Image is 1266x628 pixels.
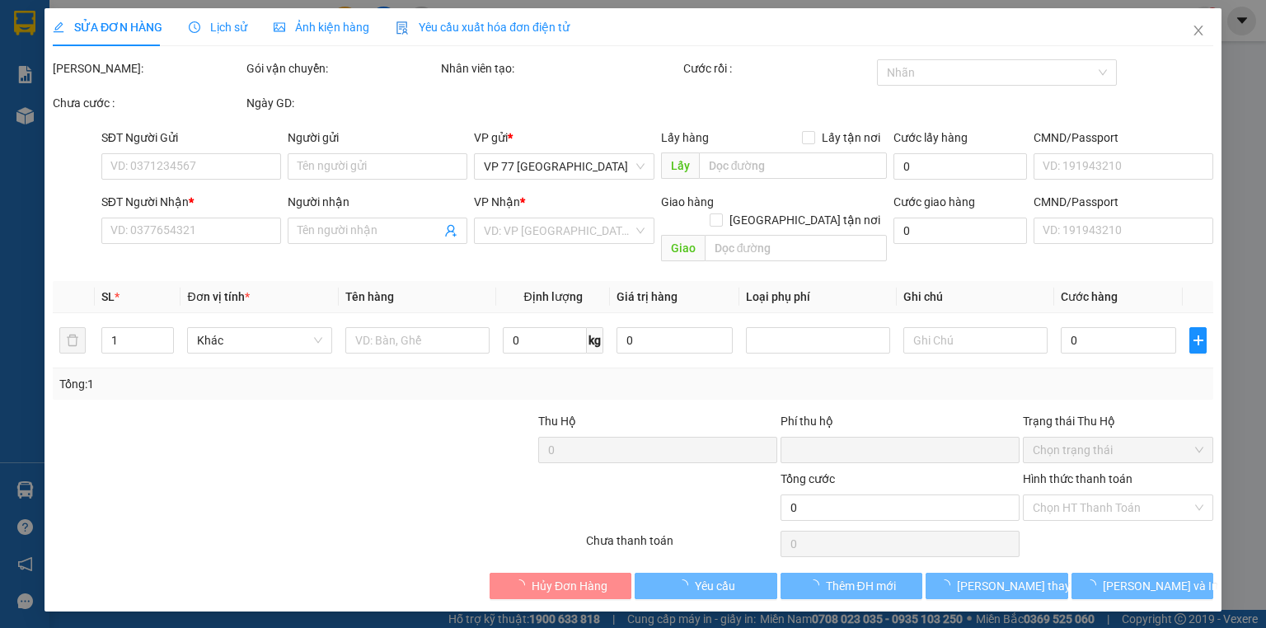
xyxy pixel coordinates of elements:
[474,195,520,209] span: VP Nhận
[53,21,64,33] span: edit
[396,21,409,35] img: icon
[59,327,86,354] button: delete
[53,21,162,34] span: SỬA ĐƠN HÀNG
[1190,334,1206,347] span: plus
[101,290,115,303] span: SL
[396,21,570,34] span: Yêu cầu xuất hóa đơn điện tử
[274,21,369,34] span: Ảnh kiện hàng
[59,375,490,393] div: Tổng: 1
[893,131,968,144] label: Cước lấy hàng
[815,129,887,147] span: Lấy tận nơi
[698,152,887,179] input: Dọc đường
[704,235,887,261] input: Dọc đường
[474,129,654,147] div: VP gửi
[903,327,1048,354] input: Ghi Chú
[1034,193,1213,211] div: CMND/Passport
[939,579,957,591] span: loading
[926,573,1068,599] button: [PERSON_NAME] thay đổi
[532,577,607,595] span: Hủy Đơn Hàng
[660,152,698,179] span: Lấy
[101,193,281,211] div: SĐT Người Nhận
[444,224,457,237] span: user-add
[187,290,249,303] span: Đơn vị tính
[825,577,895,595] span: Thêm ĐH mới
[189,21,200,33] span: clock-circle
[523,290,582,303] span: Định lượng
[807,579,825,591] span: loading
[893,218,1027,244] input: Cước giao hàng
[1023,412,1213,430] div: Trạng thái Thu Hộ
[484,154,644,179] span: VP 77 Thái Nguyên
[441,59,680,77] div: Nhân viên tạo:
[695,577,735,595] span: Yêu cầu
[739,281,897,313] th: Loại phụ phí
[1033,438,1203,462] span: Chọn trạng thái
[1103,577,1218,595] span: [PERSON_NAME] và In
[587,327,603,354] span: kg
[677,579,695,591] span: loading
[723,211,887,229] span: [GEOGRAPHIC_DATA] tận nơi
[1061,290,1118,303] span: Cước hàng
[246,94,437,112] div: Ngày GD:
[1189,327,1207,354] button: plus
[660,131,708,144] span: Lấy hàng
[274,21,285,33] span: picture
[893,195,975,209] label: Cước giao hàng
[584,532,778,560] div: Chưa thanh toán
[1192,24,1205,37] span: close
[197,328,321,353] span: Khác
[1034,129,1213,147] div: CMND/Passport
[683,59,874,77] div: Cước rồi :
[617,290,678,303] span: Giá trị hàng
[288,129,467,147] div: Người gửi
[781,412,1020,437] div: Phí thu hộ
[189,21,247,34] span: Lịch sử
[490,573,632,599] button: Hủy Đơn Hàng
[1175,8,1221,54] button: Close
[635,573,777,599] button: Yêu cầu
[288,193,467,211] div: Người nhận
[345,290,393,303] span: Tên hàng
[781,472,835,485] span: Tổng cước
[537,415,575,428] span: Thu Hộ
[1023,472,1132,485] label: Hình thức thanh toán
[660,195,713,209] span: Giao hàng
[101,129,281,147] div: SĐT Người Gửi
[897,281,1054,313] th: Ghi chú
[781,573,923,599] button: Thêm ĐH mới
[1085,579,1103,591] span: loading
[893,153,1027,180] input: Cước lấy hàng
[957,577,1089,595] span: [PERSON_NAME] thay đổi
[345,327,489,354] input: VD: Bàn, Ghế
[660,235,704,261] span: Giao
[53,94,243,112] div: Chưa cước :
[53,59,243,77] div: [PERSON_NAME]:
[246,59,437,77] div: Gói vận chuyển:
[513,579,532,591] span: loading
[1071,573,1214,599] button: [PERSON_NAME] và In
